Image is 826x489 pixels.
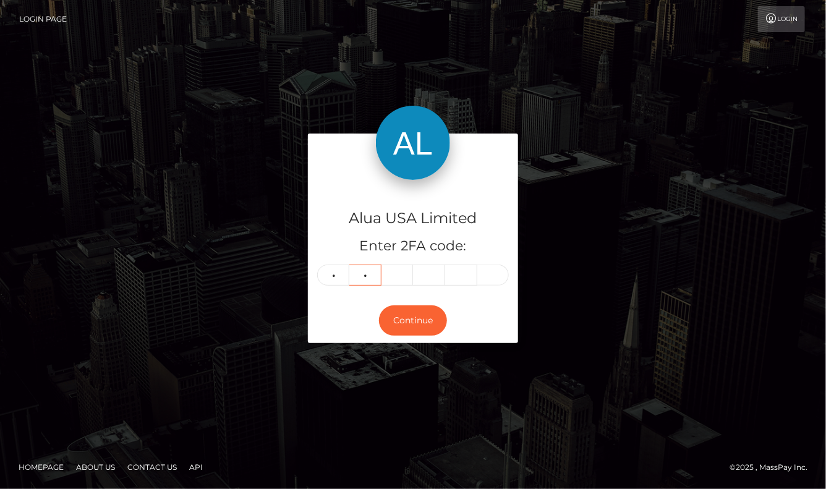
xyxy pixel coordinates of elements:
[14,457,69,477] a: Homepage
[376,106,450,180] img: Alua USA Limited
[758,6,805,32] a: Login
[730,461,817,474] div: © 2025 , MassPay Inc.
[379,305,447,336] button: Continue
[317,237,509,256] h5: Enter 2FA code:
[71,457,120,477] a: About Us
[122,457,182,477] a: Contact Us
[19,6,67,32] a: Login Page
[184,457,208,477] a: API
[317,208,509,229] h4: Alua USA Limited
